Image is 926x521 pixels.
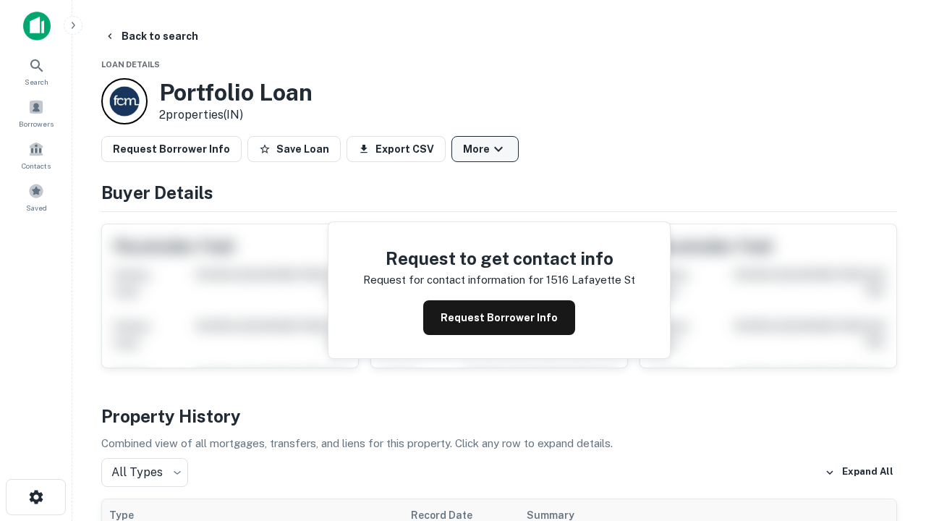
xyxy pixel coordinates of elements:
button: Export CSV [347,136,446,162]
span: Saved [26,202,47,213]
span: Search [25,76,48,88]
img: capitalize-icon.png [23,12,51,41]
span: Loan Details [101,60,160,69]
button: Request Borrower Info [423,300,575,335]
a: Saved [4,177,68,216]
iframe: Chat Widget [854,359,926,428]
a: Search [4,51,68,90]
div: All Types [101,458,188,487]
a: Contacts [4,135,68,174]
button: More [451,136,519,162]
span: Contacts [22,160,51,171]
h4: Request to get contact info [363,245,635,271]
button: Expand All [821,462,897,483]
a: Borrowers [4,93,68,132]
h3: Portfolio Loan [159,79,313,106]
p: Combined view of all mortgages, transfers, and liens for this property. Click any row to expand d... [101,435,897,452]
button: Save Loan [247,136,341,162]
h4: Property History [101,403,897,429]
p: Request for contact information for [363,271,543,289]
h4: Buyer Details [101,179,897,206]
button: Back to search [98,23,204,49]
p: 1516 lafayette st [546,271,635,289]
span: Borrowers [19,118,54,130]
p: 2 properties (IN) [159,106,313,124]
button: Request Borrower Info [101,136,242,162]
